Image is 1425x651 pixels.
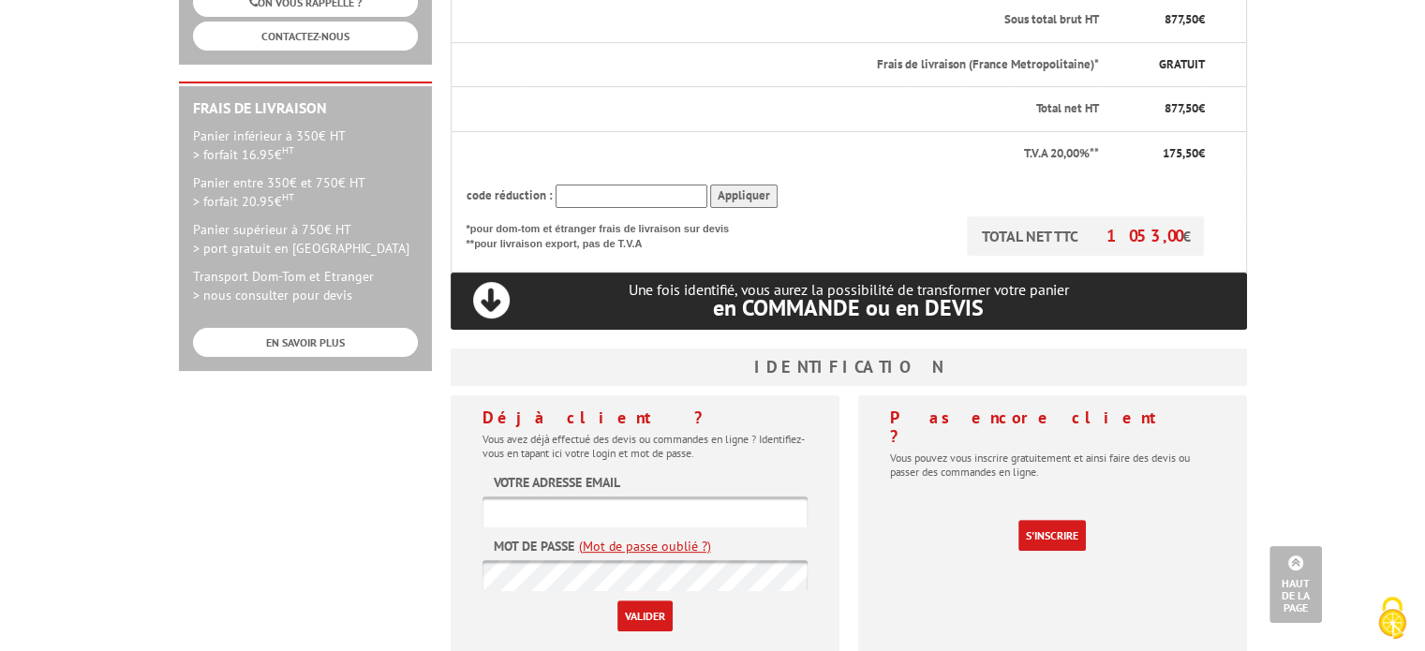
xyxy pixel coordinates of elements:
[890,408,1215,446] h4: Pas encore client ?
[1018,520,1086,551] a: S'inscrire
[482,432,808,460] p: Vous avez déjà effectué des devis ou commandes en ligne ? Identifiez-vous en tapant ici votre log...
[451,281,1247,319] p: Une fois identifié, vous aurez la possibilité de transformer votre panier
[193,267,418,304] p: Transport Dom-Tom et Etranger
[713,293,984,322] span: en COMMANDE ou en DEVIS
[1359,587,1425,651] button: Cookies (fenêtre modale)
[467,100,1099,118] p: Total net HT
[1369,595,1416,642] img: Cookies (fenêtre modale)
[1164,100,1197,116] span: 877,50
[193,328,418,357] a: EN SAVOIR PLUS
[1106,225,1181,246] span: 1 053,00
[193,100,418,117] h2: Frais de Livraison
[193,22,418,51] a: CONTACTEZ-NOUS
[542,56,1099,74] p: Frais de livraison (France Metropolitaine)*
[467,216,748,251] p: *pour dom-tom et étranger frais de livraison sur devis **pour livraison export, pas de T.V.A
[451,348,1247,386] h3: Identification
[1158,56,1204,72] span: GRATUIT
[1269,546,1322,623] a: Haut de la page
[467,187,553,203] span: code réduction :
[1115,145,1204,163] p: €
[890,451,1215,479] p: Vous pouvez vous inscrire gratuitement et ainsi faire des devis ou passer des commandes en ligne.
[193,173,418,211] p: Panier entre 350€ et 750€ HT
[579,537,711,555] a: (Mot de passe oublié ?)
[193,287,352,303] span: > nous consulter pour devis
[710,185,778,208] input: Appliquer
[467,145,1099,163] p: T.V.A 20,00%**
[282,143,294,156] sup: HT
[967,216,1204,256] p: TOTAL NET TTC €
[494,473,620,492] label: Votre adresse email
[193,126,418,164] p: Panier inférieur à 350€ HT
[1115,11,1204,29] p: €
[193,240,409,257] span: > port gratuit en [GEOGRAPHIC_DATA]
[1164,11,1197,27] span: 877,50
[482,408,808,427] h4: Déjà client ?
[1115,100,1204,118] p: €
[193,146,294,163] span: > forfait 16.95€
[494,537,574,555] label: Mot de passe
[282,190,294,203] sup: HT
[617,600,673,631] input: Valider
[1162,145,1197,161] span: 175,50
[193,220,418,258] p: Panier supérieur à 750€ HT
[193,193,294,210] span: > forfait 20.95€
